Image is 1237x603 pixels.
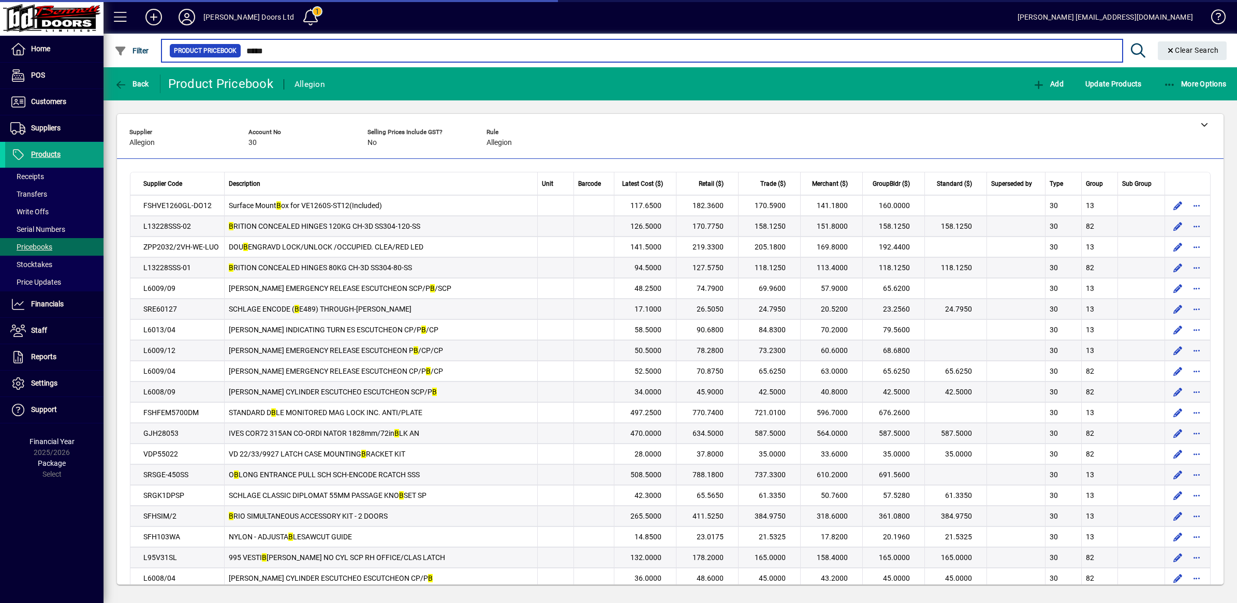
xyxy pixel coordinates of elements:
span: Products [31,150,61,158]
span: More Options [1164,80,1227,88]
em: B [399,491,404,499]
td: 65.5650 [676,485,739,506]
a: Settings [5,371,104,396]
td: 384.9750 [739,506,801,526]
span: 30 [248,139,257,147]
td: 564.0000 [801,423,863,444]
span: [PERSON_NAME] EMERGENCY RELEASE ESCUTCHEON SCP/P /SCP [229,284,451,292]
button: Edit [1169,342,1186,359]
button: More options [1188,570,1205,586]
span: Description [229,179,260,188]
td: 165.0000 [739,547,801,568]
a: Staff [5,318,104,344]
td: 20.1960 [863,526,925,547]
em: B [229,222,233,230]
td: 61.3350 [925,485,987,506]
span: Type [1050,179,1063,188]
button: More options [1188,508,1205,524]
td: 151.8000 [801,216,863,237]
td: 24.7950 [739,299,801,319]
span: 497.2500 [630,408,661,417]
span: ZPP2032/2VH-WE-LUO [143,243,219,251]
span: Home [31,45,50,53]
td: 596.7000 [801,402,863,423]
td: 40.8000 [801,381,863,402]
span: 52.5000 [635,367,661,375]
td: 587.5000 [739,423,801,444]
em: B [430,284,435,292]
span: Write Offs [10,208,49,216]
span: L6009/12 [143,346,175,355]
span: L95V31SL [143,553,177,562]
td: 170.5900 [739,195,801,216]
em: B [421,326,426,334]
a: Support [5,397,104,423]
span: 82 [1086,388,1094,396]
td: 42.5000 [863,381,925,402]
button: Edit [1169,570,1186,586]
span: Surface Mount ox for VE1260S-ST12(Included) [229,201,382,210]
em: B [288,533,293,541]
span: 13 [1086,533,1094,541]
span: 13 [1086,284,1094,292]
span: SRE60127 [143,305,177,313]
button: More options [1188,466,1205,483]
span: 82 [1086,429,1094,437]
a: POS [5,63,104,89]
span: 30 [1050,512,1058,520]
span: 30 [1050,243,1058,251]
em: B [394,429,399,437]
span: RITION CONCEALED HINGES 120KG CH-3D SS304-120-SS [229,222,420,230]
span: 30 [1050,305,1058,313]
em: B [234,470,239,479]
button: Filter [112,41,152,60]
span: SFHSIM/2 [143,512,176,520]
span: 13 [1086,491,1094,499]
span: 265.5000 [630,512,661,520]
span: 30 [1050,408,1058,417]
span: Back [114,80,149,88]
td: 192.4400 [863,237,925,257]
div: Allegion [294,76,325,93]
td: 127.5750 [676,257,739,278]
td: 587.5000 [863,423,925,444]
app-page-header-button: Back [104,75,160,93]
span: 126.5000 [630,222,661,230]
td: 169.8000 [801,237,863,257]
td: 219.3300 [676,237,739,257]
a: Reports [5,344,104,370]
span: 50.5000 [635,346,661,355]
span: L6009/04 [143,367,175,375]
button: More Options [1161,75,1229,93]
span: Latest Cost ($) [622,179,663,188]
span: Reports [31,352,56,361]
button: Edit [1169,487,1186,504]
td: 26.5050 [676,299,739,319]
td: 60.6000 [801,340,863,361]
span: L6009/09 [143,284,175,292]
td: 57.5280 [863,485,925,506]
span: Transfers [10,190,47,198]
span: Supplier Code [143,179,182,188]
em: B [432,388,437,396]
td: 65.6250 [925,361,987,381]
a: Home [5,36,104,62]
span: 94.5000 [635,263,661,272]
button: Edit [1169,301,1186,317]
span: 117.6500 [630,201,661,210]
td: 23.0175 [676,526,739,547]
span: 82 [1086,222,1094,230]
span: Standard ($) [937,179,972,188]
span: Pricebooks [10,243,52,251]
span: 13 [1086,346,1094,355]
span: [PERSON_NAME] EMERGENCY RELEASE ESCUTCHEON P /CP/CP [229,346,443,355]
span: RIO SIMULTANEOUS ACCESSORY KIT - 2 DOORS [229,512,388,520]
span: SFH103WA [143,533,180,541]
a: Suppliers [5,115,104,141]
span: 30 [1050,222,1058,230]
td: 160.0000 [863,195,925,216]
button: More options [1188,239,1205,255]
span: 42.3000 [635,491,661,499]
span: Clear Search [1166,46,1219,54]
span: Financial Year [30,437,75,446]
